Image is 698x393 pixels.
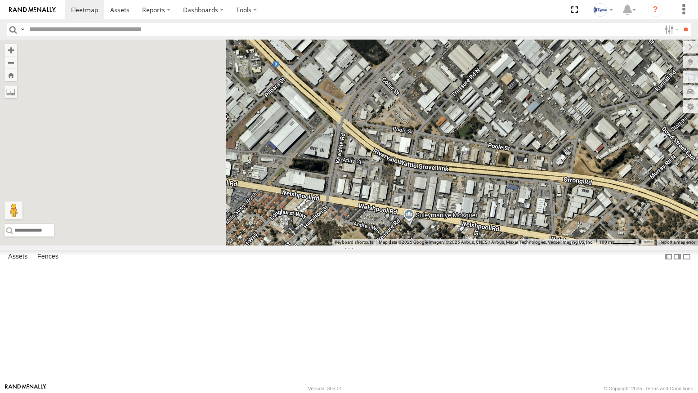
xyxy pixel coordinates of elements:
span: Map data ©2025 Google Imagery ©2025 Airbus, CNES / Airbus, Maxar Technologies, Vexcel Imaging US,... [379,240,594,245]
label: Hide Summary Table [682,250,691,263]
button: Drag Pegman onto the map to open Street View [4,201,22,219]
button: Zoom in [4,44,17,56]
div: © Copyright 2025 - [604,386,693,391]
a: Terms [643,241,653,244]
label: Search Filter Options [661,23,680,36]
label: Dock Summary Table to the Right [673,250,682,263]
label: Assets [4,250,32,263]
span: 100 m [599,240,612,245]
a: Visit our Website [5,384,46,393]
button: Zoom Home [4,69,17,81]
label: Measure [4,85,17,98]
div: Gray Wiltshire [590,3,616,17]
div: Version: 305.01 [308,386,342,391]
button: Map scale: 100 m per 49 pixels [596,239,639,246]
button: Keyboard shortcuts [335,239,373,246]
i: ? [648,3,662,17]
button: Zoom out [4,56,17,69]
label: Search Query [19,23,26,36]
label: Dock Summary Table to the Left [664,250,673,263]
label: Map Settings [683,100,698,113]
a: Terms and Conditions [645,386,693,391]
img: rand-logo.svg [9,7,56,13]
a: Report a map error [659,240,695,245]
label: Fences [33,250,63,263]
